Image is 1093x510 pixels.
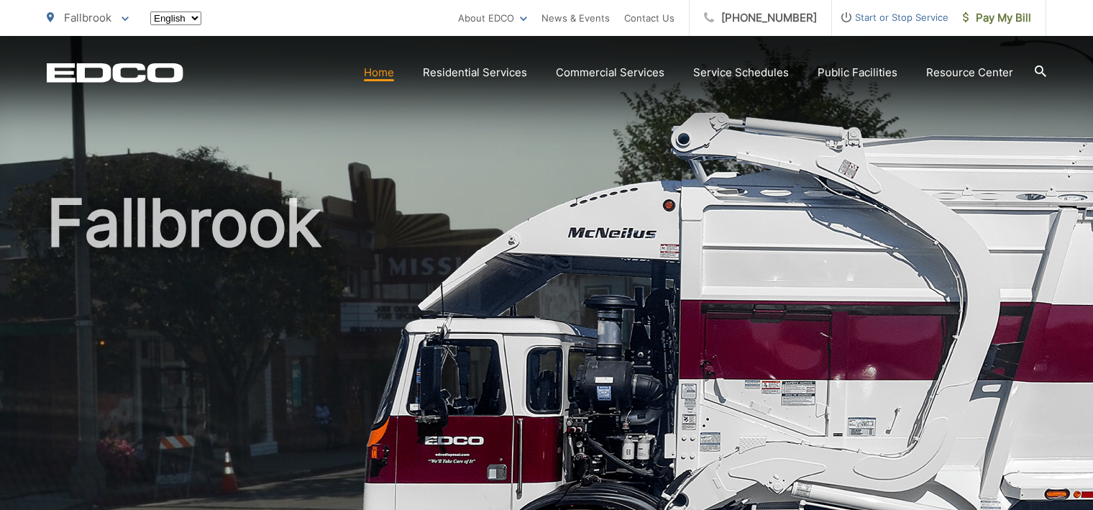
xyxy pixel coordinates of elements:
[423,64,527,81] a: Residential Services
[64,11,111,24] span: Fallbrook
[926,64,1013,81] a: Resource Center
[693,64,789,81] a: Service Schedules
[963,9,1031,27] span: Pay My Bill
[364,64,394,81] a: Home
[818,64,897,81] a: Public Facilities
[556,64,664,81] a: Commercial Services
[150,12,201,25] select: Select a language
[541,9,610,27] a: News & Events
[47,63,183,83] a: EDCD logo. Return to the homepage.
[458,9,527,27] a: About EDCO
[624,9,674,27] a: Contact Us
